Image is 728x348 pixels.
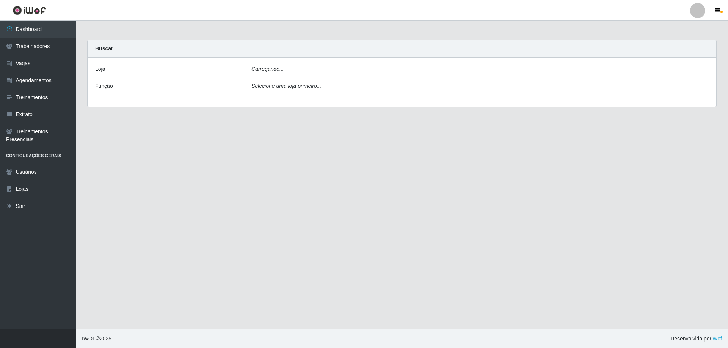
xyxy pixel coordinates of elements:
[670,335,722,343] span: Desenvolvido por
[95,82,113,90] label: Função
[13,6,46,15] img: CoreUI Logo
[251,66,284,72] i: Carregando...
[711,336,722,342] a: iWof
[95,45,113,51] strong: Buscar
[82,335,113,343] span: © 2025 .
[95,65,105,73] label: Loja
[251,83,321,89] i: Selecione uma loja primeiro...
[82,336,96,342] span: IWOF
